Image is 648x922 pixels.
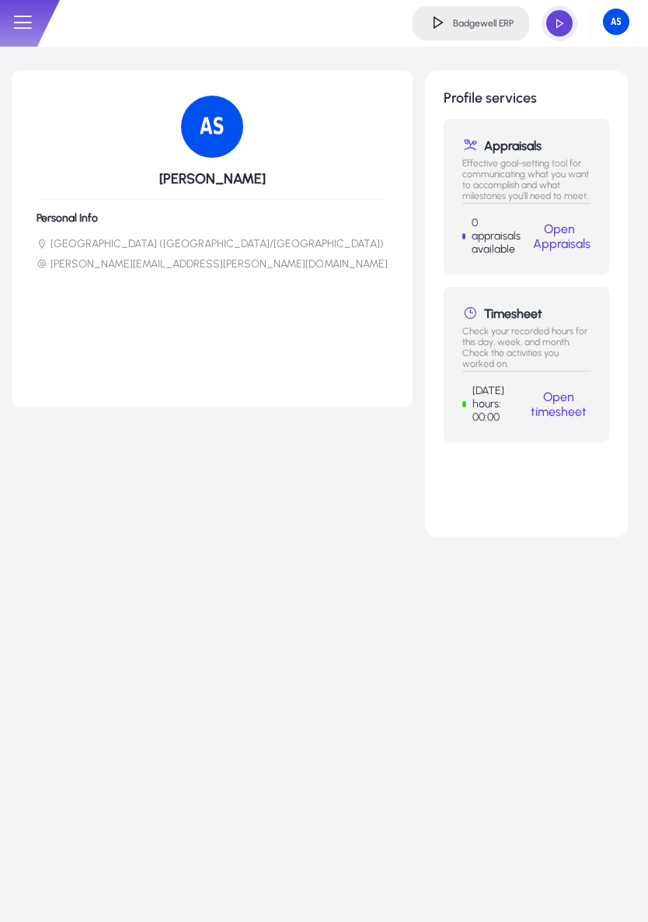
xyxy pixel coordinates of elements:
a: Open Appraisals [533,222,591,251]
h5: [PERSON_NAME] [37,170,388,187]
img: 100.png [603,9,629,35]
h1: Appraisals [462,138,591,153]
p: Check your recorded hours for this day, week, and month. Check the activities you worked on. [462,326,591,358]
p: Effective goal-setting tool for communicating what you want to accomplish and what milestones you... [462,158,591,190]
a: Open timesheet [531,389,587,419]
p: 0 appraisals available [472,216,528,256]
img: 100.png [181,96,243,158]
h4: Badgewell ERP [453,18,514,29]
h1: Timesheet [462,306,591,321]
li: [GEOGRAPHIC_DATA] ([GEOGRAPHIC_DATA]/[GEOGRAPHIC_DATA]) [37,237,388,251]
li: [PERSON_NAME][EMAIL_ADDRESS][PERSON_NAME][DOMAIN_NAME] [37,257,388,271]
button: Open Appraisals [528,221,591,252]
button: Open timesheet [526,389,591,420]
p: [DATE] hours: 00:00 [472,384,527,424]
h1: Profile services [444,89,609,107]
h6: Personal Info [37,211,388,225]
